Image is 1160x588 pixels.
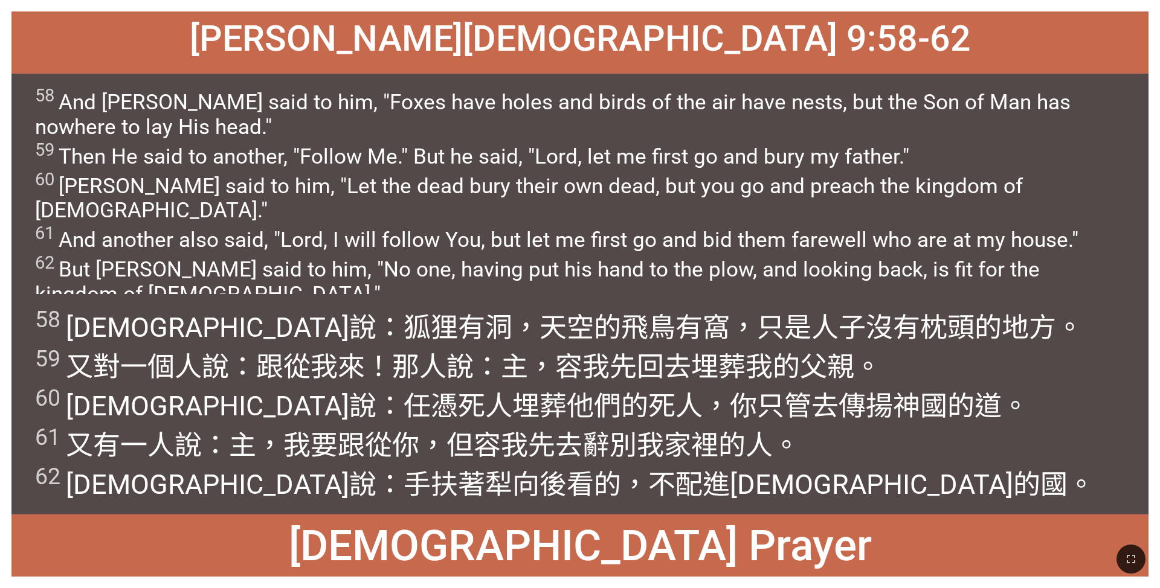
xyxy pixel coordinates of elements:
wg3962: 。 [DEMOGRAPHIC_DATA] [35,351,1095,500]
wg2682: ，只是 [35,312,1095,500]
wg3427: 來！那人說 [35,351,1095,500]
wg2962: ，容 [35,351,1095,500]
wg2036: ：跟從 [35,351,1095,500]
wg2192: 枕 [35,312,1095,500]
wg2316: 的國 [1013,468,1095,500]
sup: 59 [35,345,60,372]
wg3427: 先 [35,351,1095,500]
wg2532: 有一人 [35,429,1095,500]
wg4412: 回去 [35,351,1095,500]
wg1161: 容 [35,429,1095,500]
wg2036: ：狐狸 [35,312,1095,500]
sup: 60 [35,169,54,190]
wg1911: 犁 [485,468,1095,500]
wg2036: ：主 [35,429,1095,500]
wg3624: 裡的人。 [DEMOGRAPHIC_DATA] [35,429,1095,500]
sup: 58 [35,85,54,106]
wg3772: 飛鳥 [35,312,1095,500]
wg565: 傳揚 [35,390,1095,500]
sup: 58 [35,306,60,333]
wg932: 。 [1068,468,1095,500]
wg3427: 先 [35,429,1095,500]
wg4771: 只管去 [35,390,1095,500]
wg1229: 神 [35,390,1095,500]
wg190: 你 [35,429,1095,500]
wg2010: 我 [35,351,1095,500]
wg2036: ：任憑 [35,390,1095,500]
span: [DEMOGRAPHIC_DATA] [35,305,1095,502]
wg3450: 父親 [35,351,1095,500]
sup: 62 [35,463,60,490]
wg2316: 國 [35,390,1095,500]
wg5454: ，天空的 [35,312,1095,500]
wg4071: 有窩 [35,312,1095,500]
wg2192: 洞 [35,312,1095,500]
wg1438: 死人 [35,390,1095,500]
wg2111: 進[DEMOGRAPHIC_DATA] [703,468,1095,500]
wg565: 埋葬 [35,351,1095,500]
wg3762: 配 [675,468,1095,500]
wg4412: 去辭別 [35,429,1095,500]
wg2424: 說 [35,312,1095,500]
sup: 61 [35,424,60,450]
wg2087: 說 [35,351,1095,500]
wg4226: 。 又 [35,312,1095,500]
wg3694: 看 [567,468,1095,500]
wg3450: 家 [35,429,1095,500]
wg2290: 我的 [35,351,1095,500]
wg3498: ，你 [35,390,1095,500]
sup: 60 [35,385,60,411]
wg2776: 的地方 [35,312,1095,500]
wg932: 的道。 又 [35,390,1095,500]
wg2827: 頭 [35,312,1095,500]
wg444: 子 [35,312,1095,500]
wg2036: ：主 [35,351,1095,500]
wg5495: 扶著 [431,468,1095,500]
wg4671: ，但 [35,429,1095,500]
span: [PERSON_NAME][DEMOGRAPHIC_DATA] 9:58-62 [190,18,971,59]
wg4314: 一個人 [35,351,1095,500]
wg3756: 有 [35,312,1095,500]
sup: 59 [35,139,54,160]
span: [DEMOGRAPHIC_DATA] Prayer [289,520,872,570]
wg1161: 對 [35,351,1095,500]
wg991: 的，不 [594,468,1095,500]
wg3498: 埋葬 [35,390,1095,500]
wg1161: 人 [35,312,1095,500]
wg2424: 說 [35,390,1095,500]
wg5207: 沒 [35,312,1095,500]
wg2424: 說 [349,468,1095,500]
wg2962: ，我要跟從 [35,429,1095,500]
span: And [PERSON_NAME] said to him, "Foxes have holes and birds of the air have nests, but the Son of ... [35,85,1125,306]
wg2036: ：手 [376,468,1095,500]
sup: 62 [35,252,54,273]
wg2290: 他們的 [35,390,1095,500]
sup: 61 [35,223,54,243]
wg657: 我 [35,429,1095,500]
wg723: 向後 [512,468,1095,500]
wg2087: 說 [35,429,1095,500]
